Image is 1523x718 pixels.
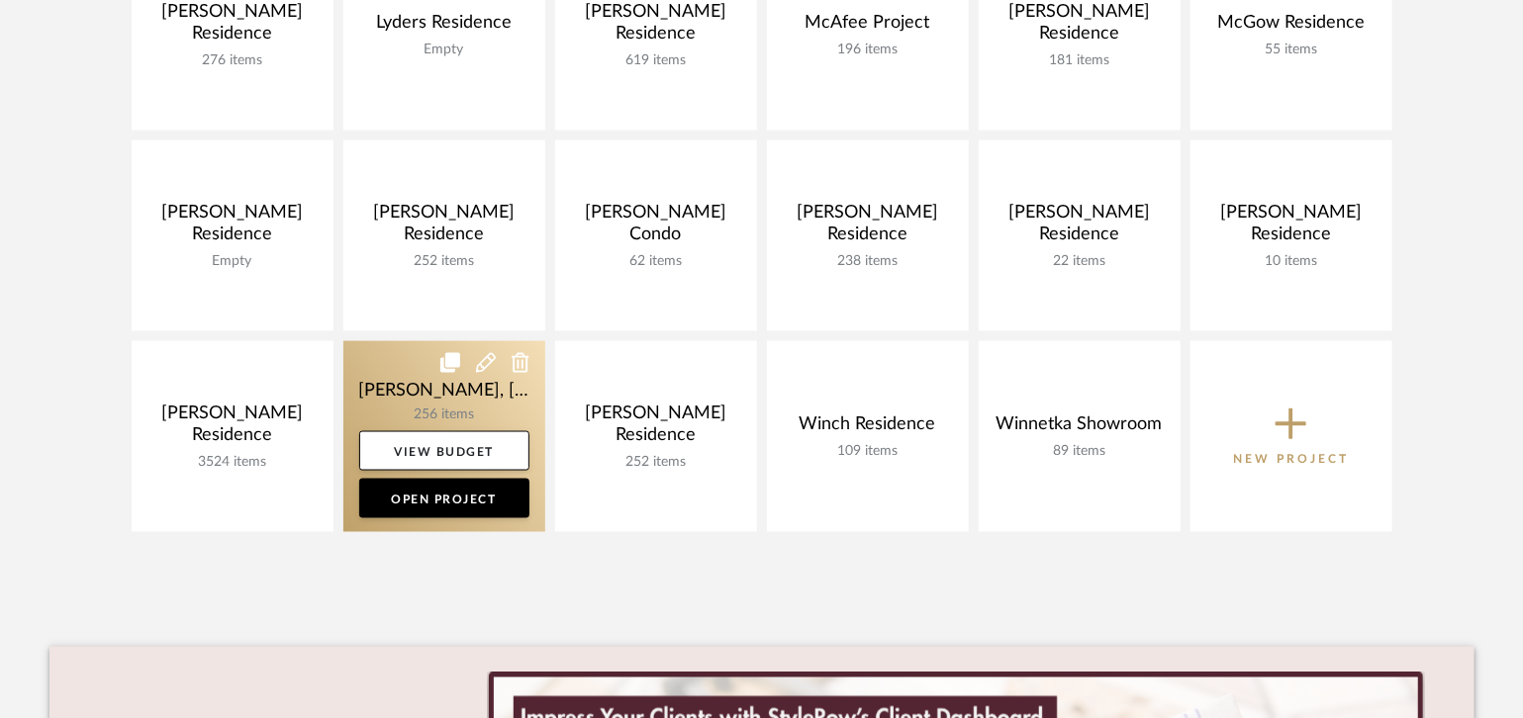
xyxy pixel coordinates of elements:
[995,253,1165,270] div: 22 items
[359,202,529,253] div: [PERSON_NAME] Residence
[783,413,953,443] div: Winch Residence
[995,52,1165,69] div: 181 items
[1206,12,1377,42] div: McGow Residence
[1190,341,1392,532] button: New Project
[783,443,953,460] div: 109 items
[359,42,529,58] div: Empty
[359,431,529,471] a: View Budget
[359,12,529,42] div: Lyders Residence
[147,403,318,454] div: [PERSON_NAME] Residence
[147,52,318,69] div: 276 items
[1206,253,1377,270] div: 10 items
[571,454,741,471] div: 252 items
[1206,202,1377,253] div: [PERSON_NAME] Residence
[783,12,953,42] div: McAfee Project
[359,253,529,270] div: 252 items
[571,52,741,69] div: 619 items
[571,253,741,270] div: 62 items
[147,253,318,270] div: Empty
[147,1,318,52] div: [PERSON_NAME] Residence
[1206,42,1377,58] div: 55 items
[359,479,529,518] a: Open Project
[571,202,741,253] div: [PERSON_NAME] Condo
[995,413,1165,443] div: Winnetka Showroom
[147,454,318,471] div: 3524 items
[783,42,953,58] div: 196 items
[571,1,741,52] div: [PERSON_NAME] Residence
[995,443,1165,460] div: 89 items
[995,202,1165,253] div: [PERSON_NAME] Residence
[571,403,741,454] div: [PERSON_NAME] Residence
[783,253,953,270] div: 238 items
[783,202,953,253] div: [PERSON_NAME] Residence
[1233,449,1349,469] p: New Project
[995,1,1165,52] div: [PERSON_NAME] Residence
[147,202,318,253] div: [PERSON_NAME] Residence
